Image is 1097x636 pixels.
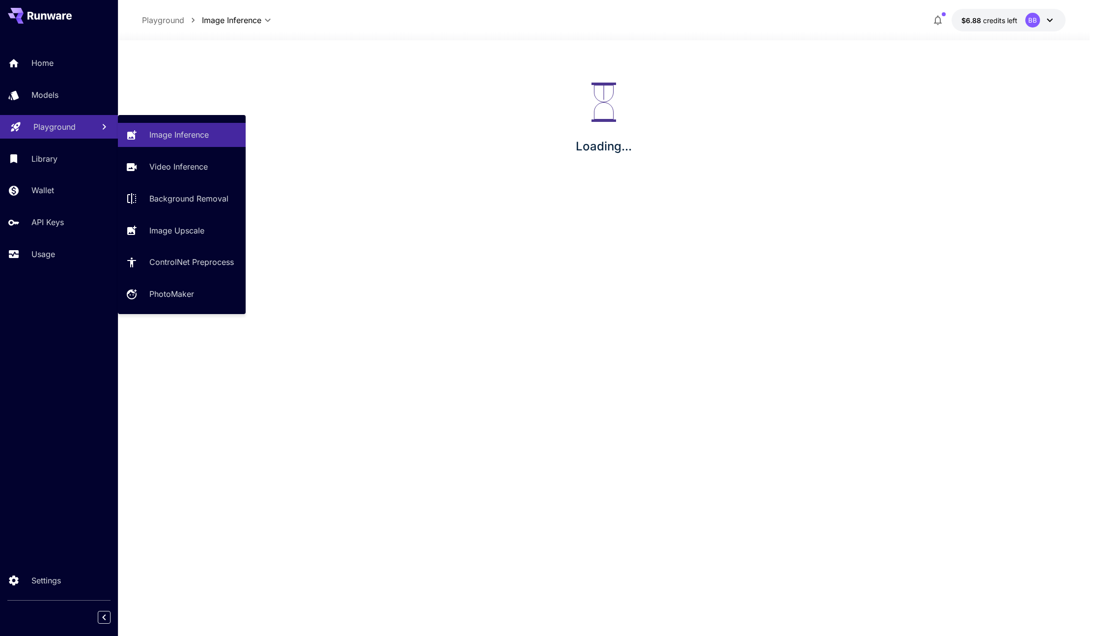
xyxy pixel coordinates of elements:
[202,14,261,26] span: Image Inference
[118,155,246,179] a: Video Inference
[118,282,246,306] a: PhotoMaker
[118,250,246,274] a: ControlNet Preprocess
[142,14,184,26] p: Playground
[31,184,54,196] p: Wallet
[98,611,111,624] button: Collapse sidebar
[961,16,983,25] span: $6.88
[149,288,194,300] p: PhotoMaker
[149,129,209,141] p: Image Inference
[983,16,1017,25] span: credits left
[149,193,228,204] p: Background Removal
[31,57,54,69] p: Home
[31,89,58,101] p: Models
[105,608,118,626] div: Collapse sidebar
[149,161,208,173] p: Video Inference
[118,123,246,147] a: Image Inference
[118,218,246,242] a: Image Upscale
[33,121,76,133] p: Playground
[149,256,234,268] p: ControlNet Preprocess
[1025,13,1040,28] div: BB
[576,138,632,155] p: Loading...
[142,14,202,26] nav: breadcrumb
[31,153,57,165] p: Library
[31,575,61,586] p: Settings
[149,225,204,236] p: Image Upscale
[118,187,246,211] a: Background Removal
[952,9,1066,31] button: $6.87776
[31,248,55,260] p: Usage
[31,216,64,228] p: API Keys
[961,15,1017,26] div: $6.87776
